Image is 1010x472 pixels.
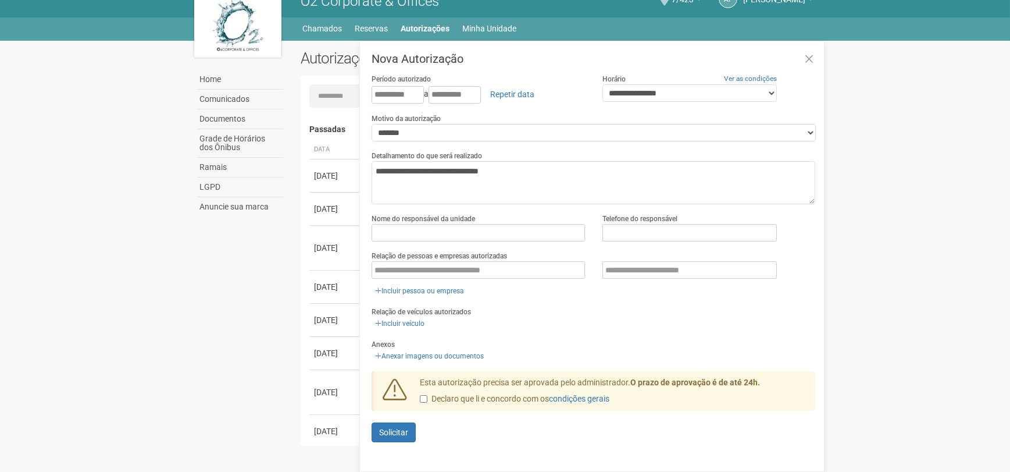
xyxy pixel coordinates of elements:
[309,125,808,134] h4: Passadas
[372,151,482,161] label: Detalhamento do que será realizado
[420,393,609,405] label: Declaro que li e concordo com os
[197,70,283,90] a: Home
[483,84,542,104] a: Repetir data
[372,339,395,350] label: Anexos
[197,197,283,217] a: Anuncie sua marca
[372,317,428,330] a: Incluir veículo
[314,242,357,254] div: [DATE]
[549,394,609,403] a: condições gerais
[372,423,416,442] button: Solicitar
[197,109,283,129] a: Documentos
[372,214,475,224] label: Nome do responsável da unidade
[314,347,357,359] div: [DATE]
[197,90,283,109] a: Comunicados
[602,74,626,84] label: Horário
[314,386,357,398] div: [DATE]
[401,20,450,37] a: Autorizações
[197,158,283,178] a: Ramais
[197,178,283,197] a: LGPD
[372,350,487,363] a: Anexar imagens ou documentos
[372,285,467,297] a: Incluir pessoa ou empresa
[630,378,760,387] strong: O prazo de aprovação é de até 24h.
[379,428,408,437] span: Solicitar
[314,170,357,182] div: [DATE]
[372,84,585,104] div: a
[602,214,677,224] label: Telefone do responsável
[420,395,427,403] input: Declaro que li e concordo com oscondições gerais
[372,53,815,65] h3: Nova Autorização
[303,20,342,37] a: Chamados
[372,113,441,124] label: Motivo da autorização
[301,49,549,67] h2: Autorizações
[197,129,283,158] a: Grade de Horários dos Ônibus
[411,377,816,411] div: Esta autorização precisa ser aprovada pelo administrador.
[314,281,357,293] div: [DATE]
[314,314,357,326] div: [DATE]
[355,20,388,37] a: Reservas
[314,425,357,437] div: [DATE]
[309,140,362,159] th: Data
[372,74,431,84] label: Período autorizado
[372,307,471,317] label: Relação de veículos autorizados
[463,20,517,37] a: Minha Unidade
[314,203,357,215] div: [DATE]
[372,251,507,261] label: Relação de pessoas e empresas autorizadas
[724,74,777,83] a: Ver as condições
